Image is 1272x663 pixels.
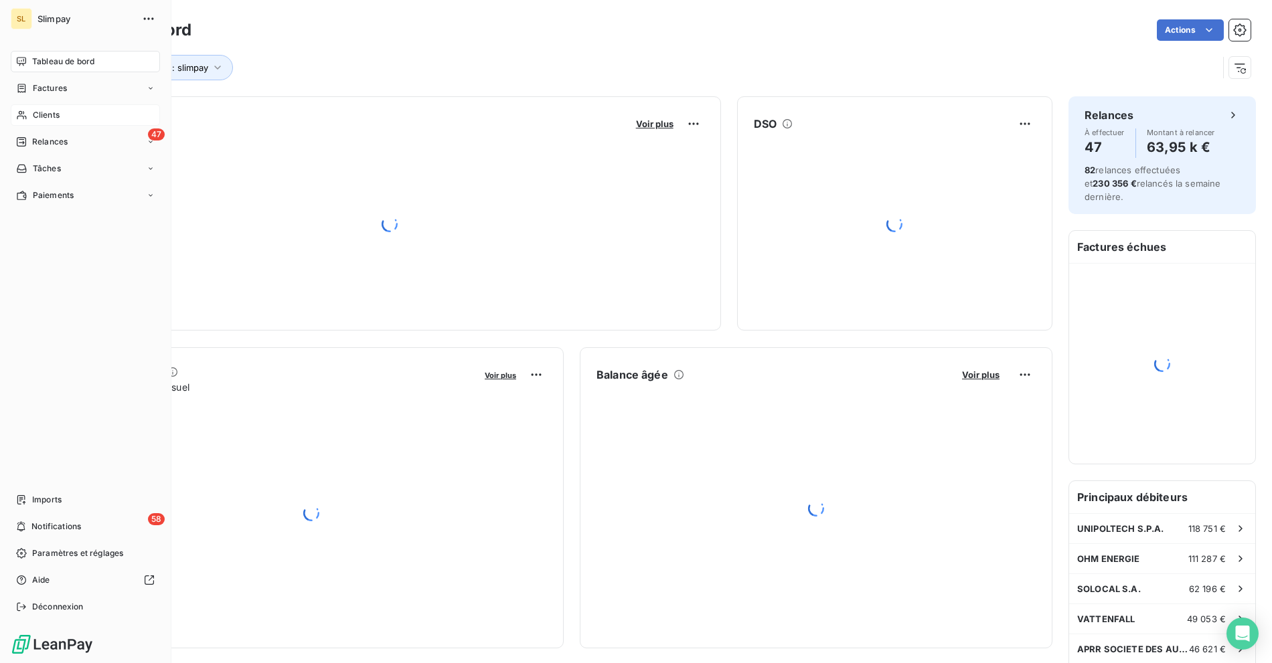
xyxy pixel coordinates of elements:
span: Tâches [33,163,61,175]
span: UNIPOLTECH S.P.A. [1077,523,1164,534]
span: VATTENFALL [1077,613,1135,624]
span: APRR SOCIETE DES AUTOROUTES [GEOGRAPHIC_DATA]-RHIN-[GEOGRAPHIC_DATA] [1077,644,1189,654]
span: Imports [32,494,62,506]
div: Open Intercom Messenger [1226,618,1259,650]
a: 47Relances [11,131,160,153]
span: Paiements [33,189,74,201]
span: 47 [148,128,165,140]
span: 111 287 € [1188,553,1226,564]
button: Voir plus [958,369,1004,381]
span: Relances [32,136,68,148]
div: SL [11,8,32,29]
span: Client : slimpay [145,62,208,73]
a: Clients [11,104,160,126]
span: Aide [32,574,50,586]
span: Paramètres et réglages [32,547,123,559]
span: OHM ENERGIE [1077,553,1140,564]
span: 49 053 € [1187,613,1226,624]
a: Paramètres et réglages [11,543,160,564]
a: Imports [11,489,160,510]
span: Voir plus [962,369,1000,380]
span: 230 356 € [1093,178,1136,189]
a: Paiements [11,185,160,206]
h6: Balance âgée [597,367,668,383]
span: Voir plus [636,118,673,129]
h6: Relances [1085,107,1133,123]
button: Voir plus [632,118,678,130]
span: Factures [33,82,67,94]
span: Déconnexion [32,601,84,613]
span: Clients [33,109,60,121]
span: Notifications [31,520,81,533]
h6: Factures échues [1069,231,1255,263]
span: Tableau de bord [32,56,94,68]
span: 46 621 € [1189,644,1226,654]
button: Client : slimpay [125,55,233,80]
h6: DSO [754,116,777,132]
button: Actions [1157,19,1224,41]
a: Factures [11,78,160,99]
span: Montant à relancer [1147,128,1215,136]
span: SOLOCAL S.A. [1077,583,1141,594]
span: relances effectuées et relancés la semaine dernière. [1085,165,1221,202]
h6: Principaux débiteurs [1069,481,1255,513]
h4: 47 [1085,136,1125,158]
a: Tableau de bord [11,51,160,72]
a: Tâches [11,158,160,179]
span: 118 751 € [1188,523,1226,534]
button: Voir plus [481,369,520,381]
img: Logo LeanPay [11,634,94,655]
span: Slimpay [37,13,134,24]
h4: 63,95 k € [1147,136,1215,158]
span: 58 [148,513,165,525]
span: À effectuer [1085,128,1125,136]
span: 62 196 € [1189,583,1226,594]
span: Voir plus [485,371,516,380]
a: Aide [11,569,160,591]
span: 82 [1085,165,1095,175]
span: Chiffre d'affaires mensuel [76,380,475,394]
